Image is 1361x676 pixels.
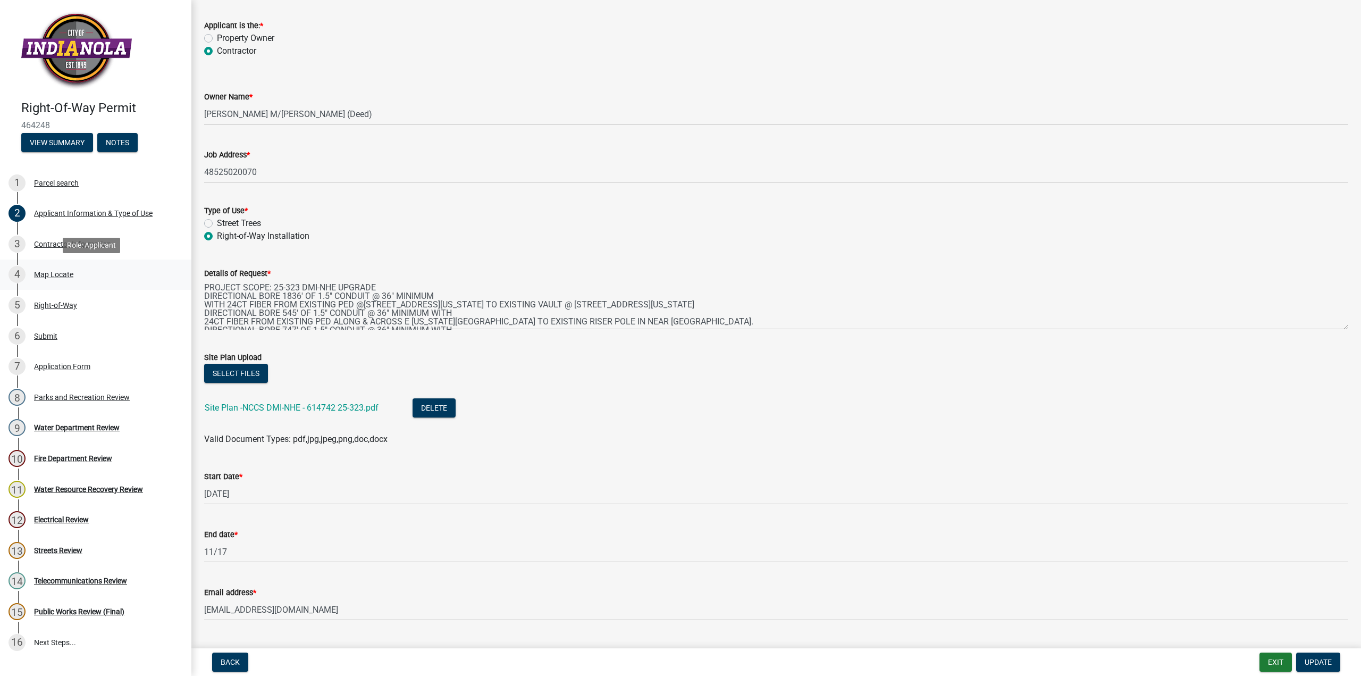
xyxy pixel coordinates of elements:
div: Streets Review [34,547,82,554]
label: Site Plan Upload [204,354,262,362]
img: City of Indianola, Iowa [21,11,132,89]
div: Map Locate [34,271,73,278]
div: Role: Applicant [63,238,120,253]
div: Parks and Recreation Review [34,394,130,401]
div: 11 [9,481,26,498]
div: 14 [9,572,26,589]
button: Update [1296,653,1340,672]
div: Electrical Review [34,516,89,523]
div: Submit [34,332,57,340]
label: Type of Use [204,207,248,215]
label: Job Address [204,152,250,159]
wm-modal-confirm: Summary [21,139,93,147]
span: 464248 [21,120,170,130]
div: 5 [9,297,26,314]
label: Property Owner [217,32,274,45]
div: 6 [9,328,26,345]
span: Update [1305,658,1332,666]
button: Back [212,653,248,672]
div: 13 [9,542,26,559]
div: 2 [9,205,26,222]
wm-modal-confirm: Delete Document [413,404,456,414]
label: Details of Request [204,270,271,278]
div: 15 [9,603,26,620]
div: Public Works Review (Final) [34,608,124,615]
div: 4 [9,266,26,283]
div: Application Form [34,363,90,370]
div: Contractor Information [34,240,111,248]
button: Notes [97,133,138,152]
button: View Summary [21,133,93,152]
h4: Right-Of-Way Permit [21,101,183,116]
div: Applicant Information & Type of Use [34,210,153,217]
div: Fire Department Review [34,455,112,462]
div: Parcel search [34,179,79,187]
label: End date [204,531,238,539]
wm-modal-confirm: Notes [97,139,138,147]
button: Delete [413,398,456,418]
button: Exit [1259,653,1292,672]
label: Applicant is the: [204,22,263,30]
div: 9 [9,419,26,436]
div: 12 [9,511,26,528]
div: 3 [9,236,26,253]
label: Street Trees [217,217,261,230]
div: 1 [9,174,26,191]
a: Site Plan -NCCS DMI-NHE - 614742 25-323.pdf [205,403,379,413]
span: Back [221,658,240,666]
button: Select files [204,364,268,383]
label: Right-of-Way Installation [217,230,309,243]
label: Email address [204,589,256,597]
div: 8 [9,389,26,406]
div: 10 [9,450,26,467]
div: Water Resource Recovery Review [34,486,143,493]
div: Water Department Review [34,424,120,431]
label: Contractor [217,45,256,57]
div: Right-of-Way [34,302,77,309]
div: Telecommunications Review [34,577,127,585]
label: Owner Name [204,94,253,101]
label: Start Date [204,473,242,481]
span: Valid Document Types: pdf,jpg,jpeg,png,doc,docx [204,434,388,444]
div: 16 [9,634,26,651]
div: 7 [9,358,26,375]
